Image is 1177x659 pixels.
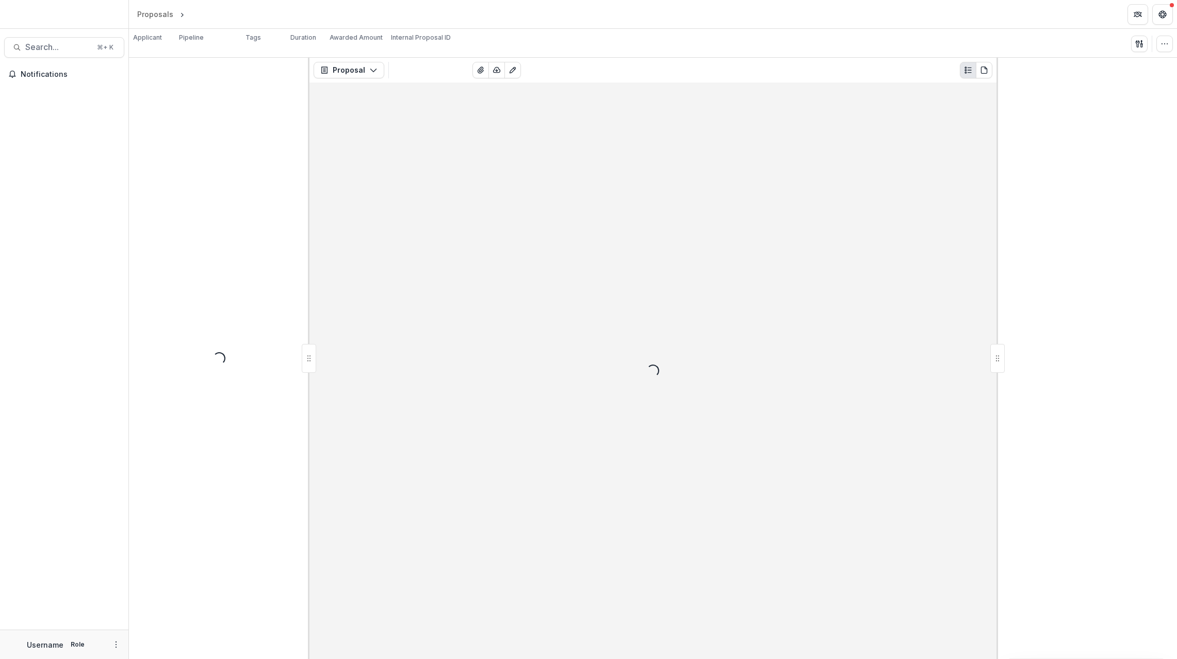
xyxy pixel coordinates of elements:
[27,639,63,650] p: Username
[330,33,383,42] p: Awarded Amount
[391,33,451,42] p: Internal Proposal ID
[68,640,88,649] p: Role
[137,9,173,20] div: Proposals
[976,62,992,78] button: PDF view
[1152,4,1173,25] button: Get Help
[133,33,162,42] p: Applicant
[95,42,116,53] div: ⌘ + K
[960,62,976,78] button: Plaintext view
[4,66,124,83] button: Notifications
[110,638,122,651] button: More
[21,70,120,79] span: Notifications
[25,42,91,52] span: Search...
[472,62,489,78] button: View Attached Files
[504,62,521,78] button: Edit as form
[133,7,231,22] nav: breadcrumb
[314,62,384,78] button: Proposal
[179,33,204,42] p: Pipeline
[133,7,177,22] a: Proposals
[290,33,316,42] p: Duration
[1127,4,1148,25] button: Partners
[246,33,261,42] p: Tags
[4,37,124,58] button: Search...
